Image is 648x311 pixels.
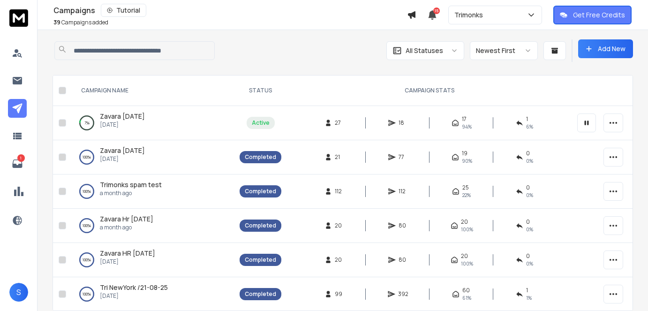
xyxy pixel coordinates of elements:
span: 60 [462,287,470,294]
span: 39 [53,18,60,26]
button: Get Free Credits [553,6,632,24]
span: 20 [335,256,344,264]
a: Trimonks spam test [100,180,162,190]
span: 1 [526,115,528,123]
span: 90 % [462,157,472,165]
td: 100%Trimonks spam testa month ago [70,174,234,209]
span: Zavara Hr [DATE] [100,214,153,223]
button: Tutorial [101,4,146,17]
a: Zavara Hr [DATE] [100,214,153,224]
span: 21 [335,153,344,161]
p: a month ago [100,224,153,231]
p: Trimonks [454,10,487,20]
p: 100 % [83,289,91,299]
a: Zavara [DATE] [100,146,145,155]
span: 99 [335,290,344,298]
div: Completed [245,188,276,195]
td: 7%Zavara [DATE][DATE] [70,106,234,140]
p: All Statuses [406,46,443,55]
span: 18 [399,119,408,127]
span: Trimonks spam test [100,180,162,189]
span: 0 % [526,191,533,199]
span: 100 % [461,260,473,267]
div: Completed [245,256,276,264]
button: S [9,283,28,302]
span: 6 % [526,123,533,130]
span: 61 % [462,294,471,302]
span: 17 [462,115,467,123]
span: 1 % [526,294,532,302]
span: 80 [399,222,408,229]
p: 1 [17,154,25,162]
span: 392 [398,290,408,298]
p: 100 % [83,221,91,230]
a: Zavara [DATE] [100,112,145,121]
span: 25 [462,184,469,191]
p: [DATE] [100,292,168,300]
button: Add New [578,39,633,58]
span: 0 [526,150,530,157]
p: [DATE] [100,258,155,265]
th: CAMPAIGN STATS [287,76,572,106]
span: 0 % [526,157,533,165]
span: 0 [526,218,530,226]
th: STATUS [234,76,287,106]
span: 80 [399,256,408,264]
span: 0 [526,184,530,191]
button: Newest First [470,41,538,60]
span: 20 [335,222,344,229]
span: 1 [526,287,528,294]
div: Completed [245,290,276,298]
span: 100 % [461,226,473,233]
span: 27 [335,119,344,127]
span: 0 % [526,226,533,233]
p: 100 % [83,255,91,265]
span: 15 [433,8,440,14]
span: 112 [399,188,408,195]
th: CAMPAIGN NAME [70,76,234,106]
p: 100 % [83,152,91,162]
div: Completed [245,153,276,161]
a: 1 [8,154,27,173]
span: 77 [399,153,408,161]
span: 0 [526,252,530,260]
td: 100%Zavara [DATE][DATE] [70,140,234,174]
div: Active [252,119,270,127]
span: 20 [461,252,468,260]
p: [DATE] [100,155,145,163]
span: 19 [462,150,467,157]
span: 94 % [462,123,472,130]
span: 112 [335,188,344,195]
div: Campaigns [53,4,407,17]
p: Get Free Credits [573,10,625,20]
span: 0 % [526,260,533,267]
a: Zavara HR [DATE] [100,249,155,258]
div: Completed [245,222,276,229]
span: 22 % [462,191,471,199]
td: 100%Zavara HR [DATE][DATE] [70,243,234,277]
p: [DATE] [100,121,145,129]
span: 20 [461,218,468,226]
a: Tri NewYork /21-08-25 [100,283,168,292]
td: 100%Zavara Hr [DATE]a month ago [70,209,234,243]
p: 7 % [84,118,90,128]
p: a month ago [100,190,162,197]
p: Campaigns added [53,19,108,26]
p: 100 % [83,187,91,196]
